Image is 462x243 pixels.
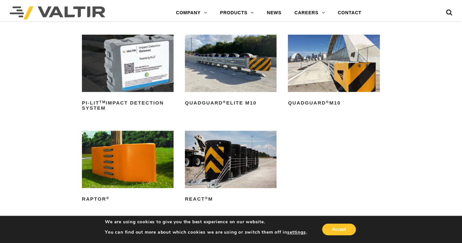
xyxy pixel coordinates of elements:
a: CAREERS [288,6,331,19]
a: CONTACT [331,6,368,19]
h2: QuadGuard M10 [288,98,379,108]
sup: ® [223,100,226,104]
img: Valtir [10,6,105,19]
sup: ® [326,100,329,104]
sup: ® [205,196,208,200]
a: NEWS [260,6,288,19]
a: COMPANY [169,6,213,19]
a: QuadGuard®Elite M10 [185,35,276,108]
a: REACT®M [185,131,276,204]
h2: PI-LIT Impact Detection System [82,98,174,113]
sup: ® [106,196,109,200]
a: QuadGuard®M10 [288,35,379,108]
a: PI-LITTMImpact Detection System [82,35,174,113]
h2: QuadGuard Elite M10 [185,98,276,108]
h2: REACT M [185,194,276,204]
a: PRODUCTS [213,6,260,19]
button: settings [287,229,306,235]
a: RAPTOR® [82,131,174,204]
sup: TM [99,100,106,104]
p: You can find out more about which cookies we are using or switch them off in . [105,229,307,235]
button: Accept [322,224,356,235]
h2: RAPTOR [82,194,174,204]
p: We are using cookies to give you the best experience on our website. [105,219,307,225]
